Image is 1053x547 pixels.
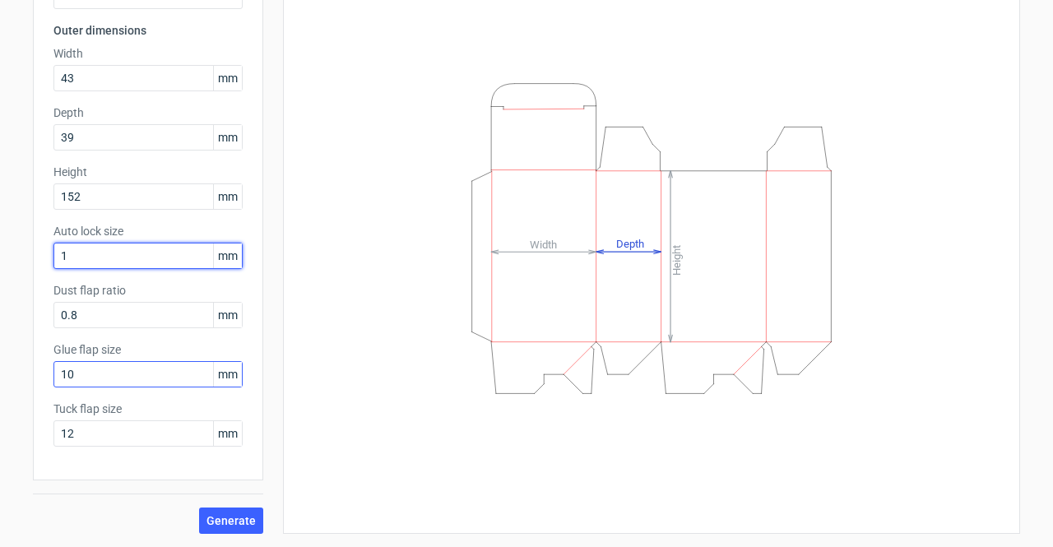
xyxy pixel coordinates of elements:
[53,164,243,180] label: Height
[53,45,243,62] label: Width
[213,421,242,446] span: mm
[206,515,256,526] span: Generate
[213,184,242,209] span: mm
[213,125,242,150] span: mm
[199,508,263,534] button: Generate
[53,341,243,358] label: Glue flap size
[213,66,242,90] span: mm
[53,282,243,299] label: Dust flap ratio
[53,401,243,417] label: Tuck flap size
[213,243,242,268] span: mm
[53,22,243,39] h3: Outer dimensions
[670,244,683,275] tspan: Height
[530,238,557,250] tspan: Width
[616,238,644,250] tspan: Depth
[213,303,242,327] span: mm
[213,362,242,387] span: mm
[53,223,243,239] label: Auto lock size
[53,104,243,121] label: Depth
